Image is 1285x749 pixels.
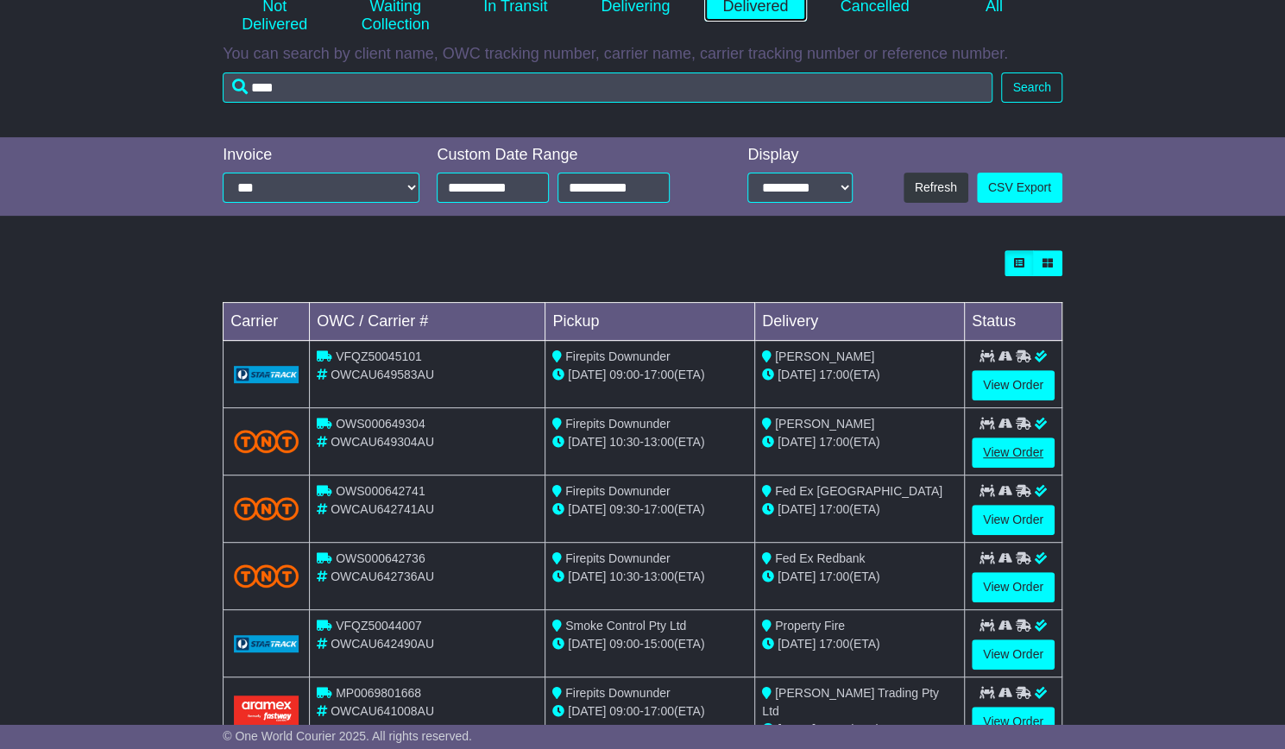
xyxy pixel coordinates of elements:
[336,686,421,700] span: MP0069801668
[234,497,299,520] img: TNT_Domestic.png
[552,702,747,721] div: - (ETA)
[331,637,434,651] span: OWCAU642490AU
[310,303,545,341] td: OWC / Carrier #
[223,45,1062,64] p: You can search by client name, OWC tracking number, carrier name, carrier tracking number or refe...
[778,502,816,516] span: [DATE]
[609,704,639,718] span: 09:00
[762,433,957,451] div: (ETA)
[819,637,849,651] span: 17:00
[644,502,674,516] span: 17:00
[565,551,670,565] span: Firepits Downunder
[778,368,816,381] span: [DATE]
[972,437,1055,468] a: View Order
[545,303,755,341] td: Pickup
[223,146,419,165] div: Invoice
[775,484,942,498] span: Fed Ex [GEOGRAPHIC_DATA]
[565,349,670,363] span: Firepits Downunder
[437,146,705,165] div: Custom Date Range
[972,370,1055,400] a: View Order
[565,417,670,431] span: Firepits Downunder
[234,635,299,652] img: GetCarrierServiceLogo
[552,366,747,384] div: - (ETA)
[609,435,639,449] span: 10:30
[568,637,606,651] span: [DATE]
[775,619,845,633] span: Property Fire
[819,368,849,381] span: 17:00
[965,303,1062,341] td: Status
[775,417,874,431] span: [PERSON_NAME]
[644,368,674,381] span: 17:00
[552,635,747,653] div: - (ETA)
[609,570,639,583] span: 10:30
[644,570,674,583] span: 13:00
[223,729,472,743] span: © One World Courier 2025. All rights reserved.
[336,417,425,431] span: OWS000649304
[972,707,1055,737] a: View Order
[224,303,310,341] td: Carrier
[568,435,606,449] span: [DATE]
[762,635,957,653] div: (ETA)
[568,502,606,516] span: [DATE]
[336,349,422,363] span: VFQZ50045101
[762,366,957,384] div: (ETA)
[644,637,674,651] span: 15:00
[565,484,670,498] span: Firepits Downunder
[747,146,852,165] div: Display
[819,502,849,516] span: 17:00
[904,173,968,203] button: Refresh
[552,568,747,586] div: - (ETA)
[331,435,434,449] span: OWCAU649304AU
[331,704,434,718] span: OWCAU641008AU
[775,349,874,363] span: [PERSON_NAME]
[762,500,957,519] div: (ETA)
[644,704,674,718] span: 17:00
[819,435,849,449] span: 17:00
[234,430,299,453] img: TNT_Domestic.png
[762,721,957,739] div: (ETA)
[552,433,747,451] div: - (ETA)
[972,572,1055,602] a: View Order
[568,368,606,381] span: [DATE]
[762,686,939,718] span: [PERSON_NAME] Trading Pty Ltd
[819,570,849,583] span: 17:00
[775,551,865,565] span: Fed Ex Redbank
[972,639,1055,670] a: View Order
[778,435,816,449] span: [DATE]
[609,502,639,516] span: 09:30
[336,484,425,498] span: OWS000642741
[778,722,816,736] span: [DATE]
[331,502,434,516] span: OWCAU642741AU
[336,619,422,633] span: VFQZ50044007
[819,722,849,736] span: 17:00
[755,303,965,341] td: Delivery
[234,564,299,588] img: TNT_Domestic.png
[331,570,434,583] span: OWCAU642736AU
[972,505,1055,535] a: View Order
[1001,72,1061,103] button: Search
[762,568,957,586] div: (ETA)
[234,695,299,727] img: Aramex.png
[644,435,674,449] span: 13:00
[336,551,425,565] span: OWS000642736
[552,500,747,519] div: - (ETA)
[331,368,434,381] span: OWCAU649583AU
[778,637,816,651] span: [DATE]
[565,619,686,633] span: Smoke Control Pty Ltd
[609,368,639,381] span: 09:00
[234,366,299,383] img: GetCarrierServiceLogo
[565,686,670,700] span: Firepits Downunder
[568,704,606,718] span: [DATE]
[778,570,816,583] span: [DATE]
[977,173,1062,203] a: CSV Export
[609,637,639,651] span: 09:00
[568,570,606,583] span: [DATE]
